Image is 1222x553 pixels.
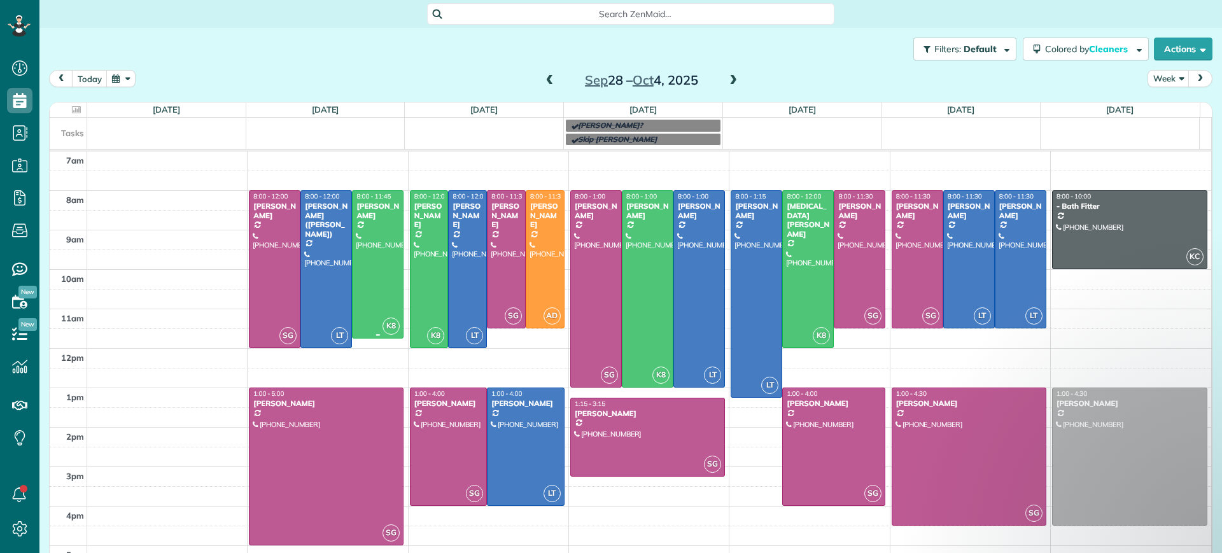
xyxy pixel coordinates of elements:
div: [PERSON_NAME] [530,202,561,229]
button: Colored byCleaners [1023,38,1149,60]
span: K8 [427,327,444,344]
a: Filters: Default [907,38,1016,60]
span: 8:00 - 11:30 [896,192,931,200]
span: 8:00 - 11:30 [491,192,526,200]
button: next [1188,70,1212,87]
div: [MEDICAL_DATA][PERSON_NAME] [786,202,830,239]
span: Colored by [1045,43,1132,55]
span: 1:00 - 4:00 [787,389,817,398]
span: 8:00 - 1:15 [735,192,766,200]
span: 2pm [66,431,84,442]
span: 8:00 - 11:30 [999,192,1034,200]
button: Actions [1154,38,1212,60]
span: K8 [813,327,830,344]
span: 8:00 - 11:30 [838,192,873,200]
span: 8:00 - 12:00 [305,192,339,200]
span: SG [922,307,939,325]
span: 8:00 - 11:45 [356,192,391,200]
div: [PERSON_NAME] [574,409,721,418]
span: SG [864,307,881,325]
button: Filters: Default [913,38,1016,60]
div: [PERSON_NAME] [947,202,991,220]
div: [PERSON_NAME] [452,202,483,229]
div: [PERSON_NAME] [626,202,670,220]
div: [PERSON_NAME] [574,202,618,220]
div: [PERSON_NAME] [414,399,484,408]
span: 8:00 - 1:00 [678,192,708,200]
span: LT [544,485,561,502]
div: - Bath Fitter [1056,202,1204,211]
span: KC [1186,248,1204,265]
span: 1pm [66,392,84,402]
div: [PERSON_NAME] [356,202,400,220]
button: Week [1148,70,1190,87]
span: 11am [61,313,84,323]
span: 8:00 - 1:00 [575,192,605,200]
span: Skip [PERSON_NAME] [578,134,657,144]
span: LT [704,367,721,384]
h2: 28 – 4, 2025 [562,73,721,87]
span: Default [964,43,997,55]
div: [PERSON_NAME] [491,399,561,408]
div: [PERSON_NAME] [838,202,881,220]
span: New [18,318,37,331]
a: [DATE] [789,104,816,115]
div: [PERSON_NAME] [414,202,445,229]
span: 12pm [61,353,84,363]
span: SG [505,307,522,325]
div: [PERSON_NAME] [253,202,297,220]
span: 8:00 - 11:30 [948,192,982,200]
span: 7am [66,155,84,165]
span: Cleaners [1089,43,1130,55]
span: SG [1025,505,1043,522]
span: 8:00 - 10:00 [1057,192,1091,200]
span: 8:00 - 12:00 [414,192,449,200]
span: 1:00 - 4:30 [896,389,927,398]
span: LT [466,327,483,344]
span: 4pm [66,510,84,521]
span: SG [601,367,618,384]
span: 1:00 - 4:00 [491,389,522,398]
span: LT [974,307,991,325]
span: [PERSON_NAME]? [578,120,643,130]
a: [DATE] [947,104,974,115]
span: 9am [66,234,84,244]
span: Oct [633,72,654,88]
span: 1:00 - 5:00 [253,389,284,398]
span: 8:00 - 11:30 [530,192,565,200]
div: [PERSON_NAME] [895,202,939,220]
span: SG [864,485,881,502]
span: 10am [61,274,84,284]
span: 8:00 - 12:00 [253,192,288,200]
span: 1:15 - 3:15 [575,400,605,408]
span: SG [466,485,483,502]
div: [PERSON_NAME] ([PERSON_NAME]) [304,202,348,239]
span: 3pm [66,471,84,481]
div: [PERSON_NAME] [895,399,1043,408]
span: Filters: [934,43,961,55]
button: prev [49,70,73,87]
span: 1:00 - 4:00 [414,389,445,398]
a: [DATE] [629,104,657,115]
span: LT [1025,307,1043,325]
div: [PERSON_NAME] [491,202,522,229]
div: [PERSON_NAME] [734,202,778,220]
button: today [72,70,108,87]
span: K8 [383,318,400,335]
a: [DATE] [1106,104,1134,115]
div: [PERSON_NAME] [253,399,400,408]
a: [DATE] [470,104,498,115]
span: SG [704,456,721,473]
a: [DATE] [153,104,180,115]
span: LT [761,377,778,394]
div: [PERSON_NAME] [677,202,721,220]
iframe: Intercom live chat [1179,510,1209,540]
span: 8am [66,195,84,205]
span: SG [383,524,400,542]
a: [DATE] [312,104,339,115]
span: AD [544,307,561,325]
div: [PERSON_NAME] [1056,399,1204,408]
span: K8 [652,367,670,384]
span: LT [331,327,348,344]
span: 8:00 - 12:00 [787,192,821,200]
